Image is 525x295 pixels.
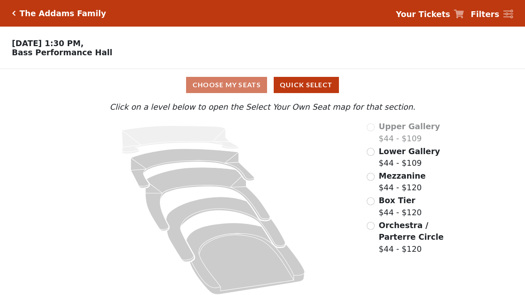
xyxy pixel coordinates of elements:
label: $44 - $120 [379,170,426,194]
a: Your Tickets [396,8,464,20]
label: $44 - $120 [379,194,422,218]
a: Click here to go back to filters [12,10,16,16]
label: $44 - $109 [379,120,440,144]
label: $44 - $109 [379,145,440,169]
span: Box Tier [379,196,415,205]
path: Upper Gallery - Seats Available: 0 [122,126,238,154]
label: $44 - $120 [379,219,454,255]
span: Mezzanine [379,171,426,180]
strong: Filters [471,10,499,19]
a: Filters [471,8,513,20]
p: Click on a level below to open the Select Your Own Seat map for that section. [71,101,454,113]
path: Orchestra / Parterre Circle - Seats Available: 107 [186,223,305,295]
span: Upper Gallery [379,122,440,131]
strong: Your Tickets [396,10,450,19]
button: Quick Select [274,77,339,93]
span: Lower Gallery [379,147,440,156]
h5: The Addams Family [20,9,106,18]
span: Orchestra / Parterre Circle [379,221,444,242]
path: Lower Gallery - Seats Available: 216 [131,149,254,188]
